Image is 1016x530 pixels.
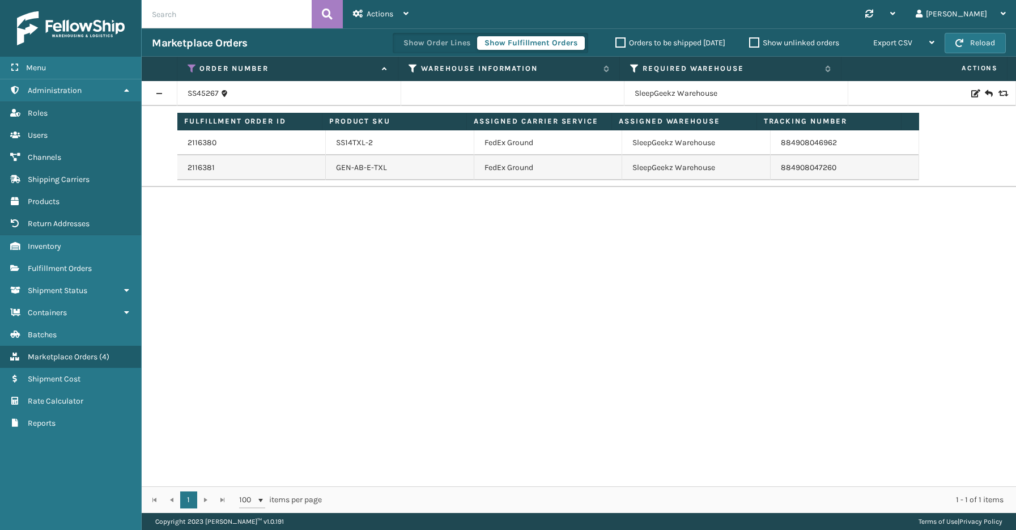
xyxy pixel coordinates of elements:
td: SleepGeekz Warehouse [624,81,848,106]
a: 884908046962 [781,138,837,147]
label: Order Number [199,63,376,74]
p: Copyright 2023 [PERSON_NAME]™ v 1.0.191 [155,513,284,530]
span: Shipment Cost [28,374,80,384]
td: GEN-AB-E-TXL [326,155,474,180]
span: Rate Calculator [28,396,83,406]
div: 1 - 1 of 1 items [338,494,1004,506]
span: Export CSV [873,38,912,48]
span: Users [28,130,48,140]
button: Show Order Lines [396,36,478,50]
label: Fulfillment Order ID [184,116,315,126]
span: ( 4 ) [99,352,109,362]
span: Reports [28,418,56,428]
label: Assigned Carrier Service [474,116,605,126]
a: 884908047260 [781,163,836,172]
i: Edit [971,90,978,97]
span: Administration [28,86,82,95]
a: Privacy Policy [959,518,1002,525]
td: SS14TXL-2 [326,130,474,155]
span: Containers [28,308,67,317]
span: Actions [367,9,393,19]
span: Shipping Carriers [28,175,90,184]
label: Show unlinked orders [749,38,839,48]
img: logo [17,11,125,45]
i: Create Return Label [985,88,992,99]
td: FedEx Ground [474,130,623,155]
label: Orders to be shipped [DATE] [615,38,725,48]
span: Actions [845,59,1005,78]
td: SleepGeekz Warehouse [622,130,771,155]
span: Products [28,197,59,206]
label: Tracking Number [764,116,895,126]
a: 2116380 [188,137,216,149]
span: Batches [28,330,57,340]
label: Required Warehouse [643,63,819,74]
span: Return Addresses [28,219,90,228]
button: Show Fulfillment Orders [477,36,585,50]
a: 2116381 [188,162,215,173]
td: FedEx Ground [474,155,623,180]
span: Shipment Status [28,286,87,295]
a: SS45267 [188,88,219,99]
button: Reload [945,33,1006,53]
h3: Marketplace Orders [152,36,247,50]
span: Roles [28,108,48,118]
label: Product SKU [329,116,460,126]
label: Assigned Warehouse [619,116,750,126]
span: Fulfillment Orders [28,264,92,273]
span: Inventory [28,241,61,251]
td: SleepGeekz Warehouse [622,155,771,180]
i: Replace [998,90,1005,97]
span: Channels [28,152,61,162]
div: | [919,513,1002,530]
span: items per page [239,491,322,508]
label: Warehouse Information [421,63,598,74]
span: 100 [239,494,256,506]
span: Marketplace Orders [28,352,97,362]
span: Menu [26,63,46,73]
a: Terms of Use [919,518,958,525]
a: 1 [180,491,197,508]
